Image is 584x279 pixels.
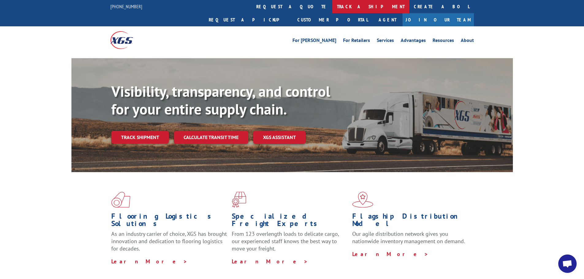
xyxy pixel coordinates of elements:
a: About [461,38,474,45]
img: xgs-icon-total-supply-chain-intelligence-red [111,192,130,208]
a: Learn More > [232,258,308,265]
h1: Flooring Logistics Solutions [111,213,227,230]
h1: Specialized Freight Experts [232,213,348,230]
img: xgs-icon-focused-on-flooring-red [232,192,246,208]
a: Advantages [401,38,426,45]
a: Open chat [558,254,577,273]
a: Learn More > [352,251,429,258]
a: Join Our Team [403,13,474,26]
h1: Flagship Distribution Model [352,213,468,230]
span: As an industry carrier of choice, XGS has brought innovation and dedication to flooring logistics... [111,230,227,252]
a: Agent [372,13,403,26]
b: Visibility, transparency, and control for your entire supply chain. [111,82,330,119]
a: XGS ASSISTANT [253,131,306,144]
a: Customer Portal [293,13,372,26]
a: Request a pickup [204,13,293,26]
a: For Retailers [343,38,370,45]
a: For [PERSON_NAME] [292,38,336,45]
img: xgs-icon-flagship-distribution-model-red [352,192,373,208]
span: Our agile distribution network gives you nationwide inventory management on demand. [352,230,465,245]
a: Learn More > [111,258,188,265]
a: Calculate transit time [174,131,248,144]
p: From 123 overlength loads to delicate cargo, our experienced staff knows the best way to move you... [232,230,348,258]
a: Services [377,38,394,45]
a: [PHONE_NUMBER] [110,3,142,9]
a: Resources [433,38,454,45]
a: Track shipment [111,131,169,144]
